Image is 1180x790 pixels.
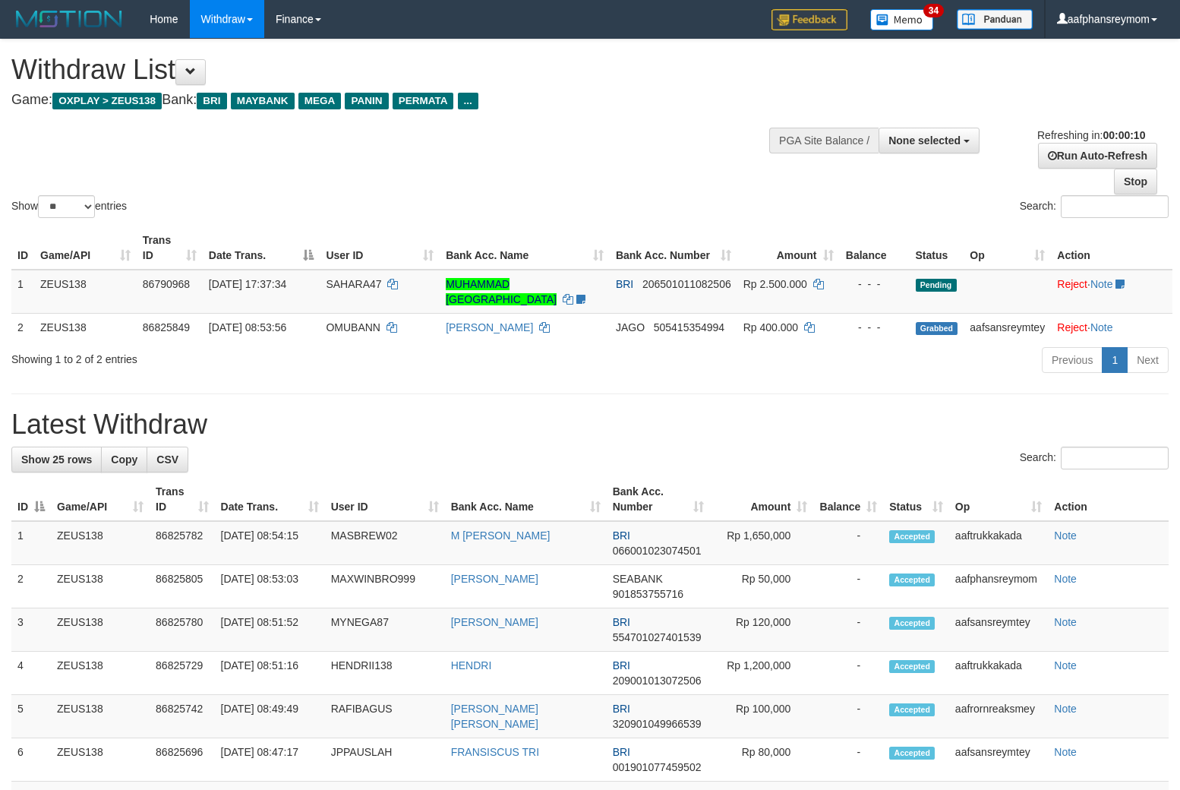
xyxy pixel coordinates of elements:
a: Stop [1114,169,1157,194]
span: Grabbed [916,322,958,335]
th: Status: activate to sort column ascending [883,478,949,521]
th: Game/API: activate to sort column ascending [34,226,137,270]
a: Reject [1057,321,1087,333]
td: aafrornreaksmey [949,695,1048,738]
th: Status [910,226,964,270]
td: ZEUS138 [51,652,150,695]
div: - - - [846,276,904,292]
span: Accepted [889,703,935,716]
th: Date Trans.: activate to sort column descending [203,226,320,270]
a: 1 [1102,347,1128,373]
a: Show 25 rows [11,447,102,472]
a: Note [1054,703,1077,715]
a: M [PERSON_NAME] [451,529,551,542]
span: OMUBANN [326,321,380,333]
span: 34 [923,4,944,17]
th: Bank Acc. Number: activate to sort column ascending [610,226,737,270]
td: ZEUS138 [51,565,150,608]
a: [PERSON_NAME] [451,616,538,628]
td: [DATE] 08:51:16 [215,652,325,695]
span: Copy 505415354994 to clipboard [654,321,724,333]
th: Action [1051,226,1172,270]
td: 86825782 [150,521,214,565]
td: MYNEGA87 [325,608,445,652]
span: Copy 901853755716 to clipboard [613,588,683,600]
a: Next [1127,347,1169,373]
input: Search: [1061,447,1169,469]
td: ZEUS138 [51,521,150,565]
a: [PERSON_NAME] [451,573,538,585]
span: [DATE] 08:53:56 [209,321,286,333]
span: Copy 554701027401539 to clipboard [613,631,702,643]
td: 86825696 [150,738,214,782]
span: CSV [156,453,178,466]
td: 86825780 [150,608,214,652]
span: Accepted [889,530,935,543]
span: Copy 001901077459502 to clipboard [613,761,702,773]
th: Op: activate to sort column ascending [964,226,1051,270]
td: Rp 1,200,000 [710,652,813,695]
td: [DATE] 08:53:03 [215,565,325,608]
span: MEGA [298,93,342,109]
a: [PERSON_NAME] [PERSON_NAME] [451,703,538,730]
td: 2 [11,565,51,608]
th: Trans ID: activate to sort column ascending [150,478,214,521]
td: 3 [11,608,51,652]
span: BRI [197,93,226,109]
td: ZEUS138 [34,313,137,341]
td: 86825805 [150,565,214,608]
a: Reject [1057,278,1087,290]
td: - [813,521,883,565]
td: Rp 80,000 [710,738,813,782]
td: Rp 120,000 [710,608,813,652]
th: Bank Acc. Name: activate to sort column ascending [445,478,607,521]
th: Op: activate to sort column ascending [949,478,1048,521]
span: [DATE] 17:37:34 [209,278,286,290]
span: BRI [616,278,633,290]
span: BRI [613,659,630,671]
th: Game/API: activate to sort column ascending [51,478,150,521]
th: Action [1048,478,1169,521]
span: PERMATA [393,93,454,109]
td: RAFIBAGUS [325,695,445,738]
a: Note [1054,616,1077,628]
a: Previous [1042,347,1103,373]
a: Note [1090,321,1113,333]
td: aafsansreymtey [964,313,1051,341]
td: 86825729 [150,652,214,695]
td: 2 [11,313,34,341]
td: aafsansreymtey [949,608,1048,652]
span: Pending [916,279,957,292]
td: [DATE] 08:51:52 [215,608,325,652]
td: HENDRII138 [325,652,445,695]
td: - [813,695,883,738]
td: 5 [11,695,51,738]
td: [DATE] 08:54:15 [215,521,325,565]
h1: Withdraw List [11,55,771,85]
a: Note [1054,573,1077,585]
th: User ID: activate to sort column ascending [325,478,445,521]
span: ... [458,93,478,109]
th: ID: activate to sort column descending [11,478,51,521]
a: Note [1054,529,1077,542]
th: Bank Acc. Number: activate to sort column ascending [607,478,711,521]
span: Copy 206501011082506 to clipboard [642,278,731,290]
span: Copy [111,453,137,466]
input: Search: [1061,195,1169,218]
a: Copy [101,447,147,472]
span: Rp 400.000 [743,321,798,333]
a: Note [1090,278,1113,290]
td: · [1051,313,1172,341]
td: 4 [11,652,51,695]
label: Search: [1020,195,1169,218]
td: - [813,652,883,695]
span: Rp 2.500.000 [743,278,807,290]
span: 86825849 [143,321,190,333]
img: panduan.png [957,9,1033,30]
h4: Game: Bank: [11,93,771,108]
td: 1 [11,270,34,314]
a: HENDRI [451,659,492,671]
img: Feedback.jpg [771,9,847,30]
th: ID [11,226,34,270]
td: aafsansreymtey [949,738,1048,782]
